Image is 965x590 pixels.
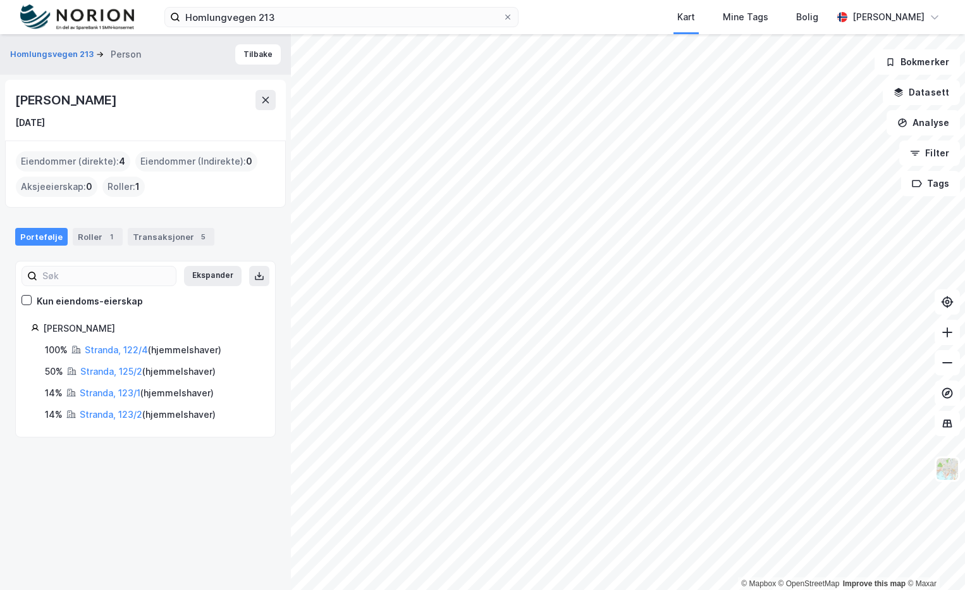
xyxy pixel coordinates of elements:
div: Bolig [796,9,818,25]
div: 5 [197,230,209,243]
div: ( hjemmelshaver ) [80,407,216,422]
div: Portefølje [15,228,68,246]
span: 0 [246,154,252,169]
div: [PERSON_NAME] [43,321,260,336]
div: 100% [45,342,68,358]
a: Mapbox [741,579,776,588]
input: Søk [37,267,176,286]
button: Tags [901,171,960,196]
div: Transaksjoner [128,228,214,246]
div: Mine Tags [723,9,768,25]
input: Søk på adresse, matrikkel, gårdeiere, leietakere eller personer [180,8,503,27]
div: ( hjemmelshaver ) [80,386,214,401]
button: Bokmerker [875,49,960,75]
button: Datasett [883,80,960,105]
div: Eiendommer (Indirekte) : [135,151,257,172]
div: ( hjemmelshaver ) [85,342,221,358]
div: 50% [45,364,63,379]
div: Roller [73,228,123,246]
button: Homlungsvegen 213 [10,48,96,61]
div: Roller : [102,177,145,197]
div: [PERSON_NAME] [15,90,119,110]
div: Person [111,47,141,62]
div: Kontrollprogram for chat [902,529,965,590]
button: Analyse [887,110,960,135]
button: Filter [899,141,960,166]
span: 0 [86,179,92,194]
div: Kun eiendoms-eierskap [37,294,143,309]
div: 14% [45,407,63,422]
img: Z [935,457,959,481]
div: ( hjemmelshaver ) [80,364,216,379]
div: Eiendommer (direkte) : [16,151,130,172]
span: 4 [119,154,125,169]
a: Stranda, 122/4 [85,344,148,355]
a: Stranda, 123/2 [80,409,142,420]
span: 1 [135,179,140,194]
div: [PERSON_NAME] [852,9,925,25]
div: Aksjeeierskap : [16,177,97,197]
img: norion-logo.80e7a08dc31c2e691866.png [20,4,134,30]
div: [DATE] [15,115,45,130]
iframe: Chat Widget [902,529,965,590]
a: Improve this map [843,579,906,588]
div: 14% [45,386,63,401]
button: Ekspander [184,266,242,286]
a: Stranda, 123/1 [80,387,140,398]
a: OpenStreetMap [778,579,840,588]
div: Kart [677,9,695,25]
div: 1 [105,230,118,243]
button: Tilbake [235,44,281,65]
a: Stranda, 125/2 [80,366,142,377]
